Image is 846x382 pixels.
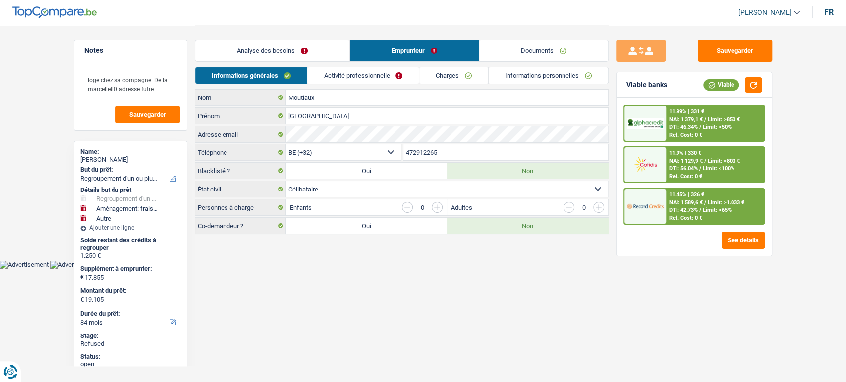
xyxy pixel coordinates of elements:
label: Durée du prêt: [80,310,179,318]
div: Ref. Cost: 0 € [669,215,702,221]
span: / [699,124,701,130]
div: Viable [703,79,739,90]
span: € [80,296,84,304]
button: Sauvegarder [698,40,772,62]
span: DTI: 46.34% [669,124,698,130]
div: Ajouter une ligne [80,224,181,231]
div: 0 [579,204,588,211]
div: Stage: [80,332,181,340]
img: Advertisement [50,261,99,269]
span: / [704,158,706,164]
h5: Notes [84,47,177,55]
div: 0 [418,204,427,211]
div: Viable banks [626,81,667,89]
div: fr [824,7,834,17]
div: Détails but du prêt [80,186,181,194]
a: Documents [479,40,608,61]
span: Limit: <65% [703,207,732,213]
label: Oui [286,218,447,234]
label: But du prêt: [80,166,179,174]
label: Téléphone [195,144,286,160]
span: NAI: 1 129,9 € [669,158,703,164]
label: Non [447,218,608,234]
div: [PERSON_NAME] [80,156,181,164]
span: DTI: 42.73% [669,207,698,213]
span: Limit: >800 € [708,158,740,164]
span: / [704,199,706,206]
span: DTI: 56.04% [669,165,698,172]
span: € [80,273,84,281]
div: Ref. Cost: 0 € [669,173,702,180]
img: Record Credits [627,197,664,215]
a: Informations personnelles [489,67,608,84]
label: Prénom [195,108,286,124]
input: 401020304 [403,144,608,160]
label: Non [447,163,608,179]
label: Blacklisté ? [195,163,286,179]
div: Name: [80,148,181,156]
a: Charges [419,67,488,84]
span: Limit: >850 € [708,116,740,123]
span: Sauvegarder [129,111,166,118]
a: [PERSON_NAME] [731,4,800,21]
span: Limit: <100% [703,165,734,172]
button: Sauvegarder [115,106,180,123]
div: 11.99% | 331 € [669,108,704,115]
span: NAI: 1 589,6 € [669,199,703,206]
label: Adresse email [195,126,286,142]
div: Solde restant des crédits à regrouper [80,237,181,252]
button: See details [722,232,765,249]
div: Status: [80,353,181,361]
span: Limit: <50% [703,124,732,130]
label: Co-demandeur ? [195,218,286,234]
a: Activité professionnelle [307,67,419,84]
div: Ref. Cost: 0 € [669,132,702,138]
label: Oui [286,163,447,179]
a: Analyse des besoins [195,40,349,61]
a: Emprunteur [350,40,479,61]
span: Limit: >1.033 € [708,199,744,206]
span: / [699,207,701,213]
label: Personnes à charge [195,199,286,215]
label: État civil [195,181,286,197]
label: Supplément à emprunter: [80,265,179,273]
div: Refused [80,340,181,348]
div: 11.45% | 326 € [669,191,704,198]
span: [PERSON_NAME] [738,8,791,17]
label: Montant du prêt: [80,287,179,295]
span: / [699,165,701,172]
div: 1.250 € [80,252,181,260]
div: open [80,360,181,368]
div: 11.9% | 330 € [669,150,701,156]
img: Cofidis [627,155,664,174]
a: Informations générales [195,67,307,84]
label: Adultes [451,204,472,211]
img: TopCompare Logo [12,6,97,18]
img: AlphaCredit [627,118,664,129]
span: / [704,116,706,123]
label: Enfants [290,204,312,211]
span: NAI: 1 379,1 € [669,116,703,123]
label: Nom [195,90,286,105]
